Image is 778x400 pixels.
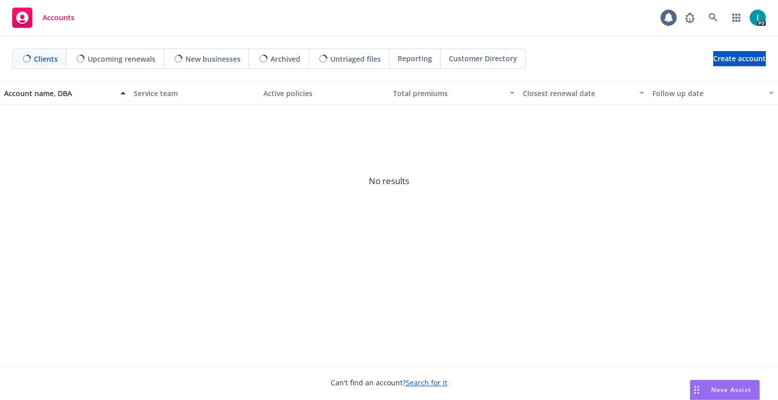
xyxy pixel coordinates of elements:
div: Account name, DBA [4,88,114,99]
button: Follow up date [648,81,778,105]
span: Create account [713,49,766,68]
span: Clients [34,54,58,64]
span: Reporting [398,53,432,64]
a: Search [703,8,723,28]
a: Switch app [726,8,747,28]
span: New businesses [185,54,241,64]
button: Closest renewal date [519,81,648,105]
span: Customer Directory [449,53,517,64]
button: Service team [130,81,259,105]
span: Archived [270,54,300,64]
div: Drag to move [690,380,703,399]
button: Total premiums [389,81,519,105]
a: Accounts [8,4,79,32]
a: Search for it [406,378,447,387]
img: photo [750,10,766,26]
span: Untriaged files [330,54,381,64]
span: Nova Assist [711,385,751,394]
button: Nova Assist [690,380,760,400]
div: Total premiums [393,88,503,99]
a: Create account [713,51,766,66]
div: Service team [134,88,255,99]
span: Can't find an account? [331,377,447,388]
button: Active policies [259,81,389,105]
div: Active policies [263,88,385,99]
span: Upcoming renewals [88,54,155,64]
div: Closest renewal date [523,88,633,99]
span: Accounts [43,14,74,22]
a: Report a Bug [680,8,700,28]
div: Follow up date [652,88,763,99]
